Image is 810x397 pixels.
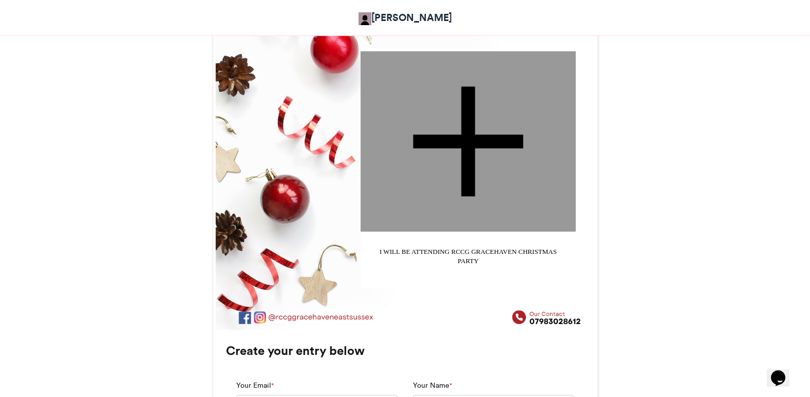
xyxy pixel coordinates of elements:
[226,345,585,357] h3: Create your entry below
[372,247,564,266] div: I WILL BE ATTENDING RCCG GRACEHAVEN CHRISTMAS PARTY
[413,380,452,391] label: Your Name
[359,12,371,25] img: AYODEJI FAMUREWA
[236,380,274,391] label: Your Email
[359,10,452,25] a: [PERSON_NAME]
[767,356,800,387] iframe: chat widget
